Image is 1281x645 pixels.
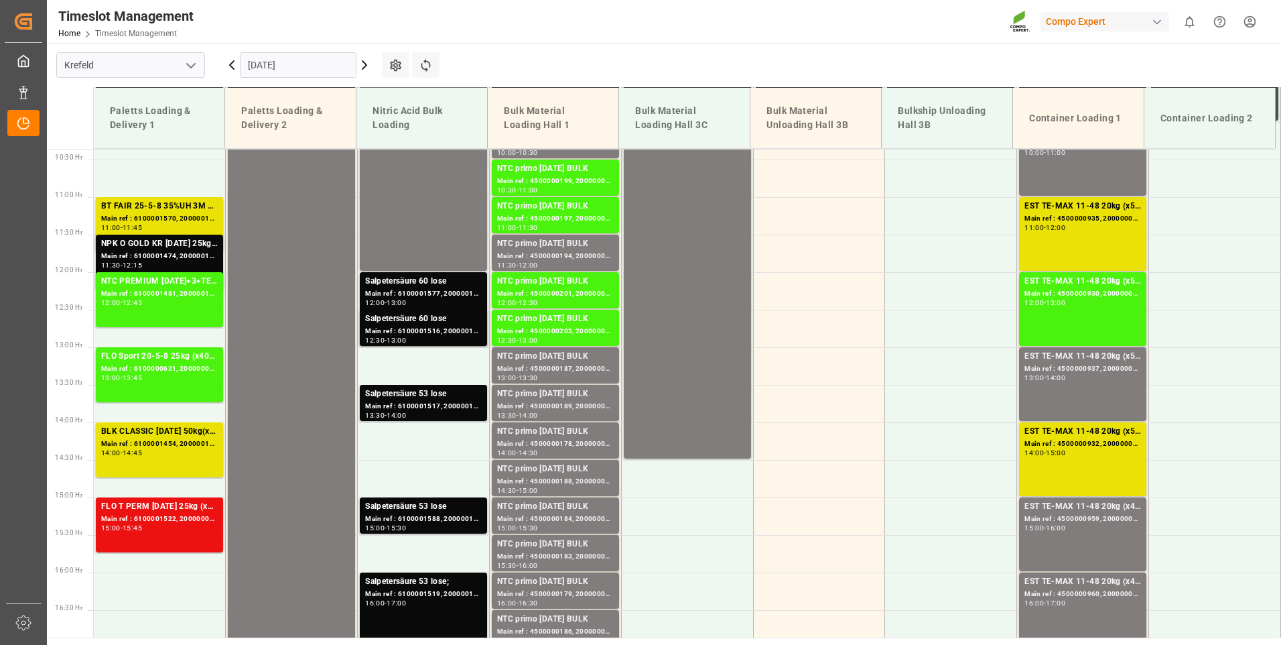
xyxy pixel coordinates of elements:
[121,300,123,306] div: -
[1046,600,1065,606] div: 17:00
[497,525,517,531] div: 15:00
[1046,450,1065,456] div: 15:00
[519,600,538,606] div: 16:30
[1024,438,1141,450] div: Main ref : 4500000932, 2000000976
[123,225,142,231] div: 11:45
[1024,575,1141,589] div: EST TE-MAX 11-48 20kg (x45) ES, PT MTO
[517,337,519,343] div: -
[497,500,614,514] div: NTC primo [DATE] BULK
[497,262,517,268] div: 11:30
[101,87,218,101] div: Break Time
[497,312,614,326] div: NTC primo [DATE] BULK
[1024,363,1141,375] div: Main ref : 4500000937, 2000000976
[55,379,82,386] span: 13:30 Hr
[892,99,1002,137] div: Bulkship Unloading Hall 3B
[517,450,519,456] div: -
[497,425,614,438] div: NTC primo [DATE] BULK
[123,450,142,456] div: 14:45
[519,187,538,193] div: 11:00
[101,288,218,300] div: Main ref : 6100001481, 2000001291
[497,87,614,101] div: Break Time
[497,563,517,569] div: 15:30
[1024,425,1141,438] div: EST TE-MAX 11-48 20kg (x56) WW
[497,187,517,193] div: 10:30
[519,412,538,418] div: 14:00
[101,438,218,450] div: Main ref : 6100001454, 2000001266 2000001266;
[365,525,385,531] div: 15:00
[519,225,538,231] div: 11:30
[121,450,123,456] div: -
[1024,350,1141,363] div: EST TE-MAX 11-48 20kg (x56) WW
[101,425,218,438] div: BLK CLASSIC [DATE] 50kg(x21)D,EN,PL,FNLRFU KR NEW 15-5-8 15kg (x60) DE,AT;FLO T NK 14-0-19 25kg (...
[1024,375,1044,381] div: 13:00
[387,337,406,343] div: 13:00
[123,262,142,268] div: 12:15
[1044,300,1046,306] div: -
[497,300,517,306] div: 12:00
[55,454,82,461] span: 14:30 Hr
[105,99,214,137] div: Paletts Loading & Delivery 1
[387,300,406,306] div: 13:00
[1040,9,1174,34] button: Compo Expert
[55,529,82,536] span: 15:30 Hr
[385,525,387,531] div: -
[101,275,218,288] div: NTC PREMIUM [DATE]+3+TE 600kg BBFLO T PERM [DATE] 25kg (x40) INT
[519,150,538,156] div: 10:30
[123,375,142,381] div: 13:45
[497,589,614,600] div: Main ref : 4500000179, 2000000017
[365,288,482,300] div: Main ref : 6100001577, 2000001346
[1156,87,1273,101] div: Break Time
[55,341,82,349] span: 13:00 Hr
[497,237,614,251] div: NTC primo [DATE] BULK
[517,150,519,156] div: -
[121,225,123,231] div: -
[517,638,519,644] div: -
[387,412,406,418] div: 14:00
[519,450,538,456] div: 14:30
[1024,150,1044,156] div: 10:00
[497,412,517,418] div: 13:30
[517,300,519,306] div: -
[497,288,614,300] div: Main ref : 4500000201, 2000000032
[519,638,538,644] div: 17:00
[1024,225,1044,231] div: 11:00
[1024,87,1141,101] div: Break Time
[497,350,614,363] div: NTC primo [DATE] BULK
[55,154,82,161] span: 10:30 Hr
[1024,275,1141,288] div: EST TE-MAX 11-48 20kg (x56) WW
[517,412,519,418] div: -
[497,337,517,343] div: 12:30
[497,626,614,638] div: Main ref : 4500000186, 2000000017
[55,416,82,424] span: 14:00 Hr
[497,600,517,606] div: 16:00
[365,300,385,306] div: 12:00
[1010,10,1031,34] img: Screenshot%202023-09-29%20at%2010.02.21.png_1712312052.png
[497,162,614,176] div: NTC primo [DATE] BULK
[497,401,614,412] div: Main ref : 4500000189, 2000000017
[517,375,519,381] div: -
[1024,300,1044,306] div: 12:00
[519,563,538,569] div: 16:00
[497,476,614,487] div: Main ref : 4500000188, 2000000017
[387,600,406,606] div: 17:00
[365,500,482,514] div: Salpetersäure 53 lose
[101,200,218,213] div: BT FAIR 25-5-8 35%UH 3M 25kg (x40) INTNTC PREMIUM [DATE] 25kg (x40) D,EN,PLFLO T NK 14-0-19 25kg ...
[365,388,482,401] div: Salpetersäure 53 lose
[497,487,517,493] div: 14:30
[497,438,614,450] div: Main ref : 4500000178, 2000000017
[517,600,519,606] div: -
[55,229,82,236] span: 11:30 Hr
[519,487,538,493] div: 15:00
[121,262,123,268] div: -
[497,613,614,626] div: NTC primo [DATE] BULK
[365,600,385,606] div: 16:00
[1044,225,1046,231] div: -
[1024,600,1044,606] div: 16:00
[1174,7,1205,37] button: show 0 new notifications
[1046,150,1065,156] div: 11:00
[1024,500,1141,514] div: EST TE-MAX 11-48 20kg (x45) ES, PT MTO
[1024,213,1141,225] div: Main ref : 4500000935, 2000000976
[385,412,387,418] div: -
[519,337,538,343] div: 13:00
[101,213,218,225] div: Main ref : 6100001570, 2000001351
